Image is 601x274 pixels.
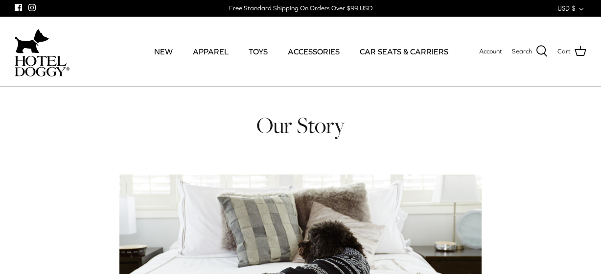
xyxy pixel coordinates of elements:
[557,45,586,58] a: Cart
[15,4,22,11] a: Facebook
[479,48,502,55] span: Account
[351,35,457,68] a: CAR SEATS & CARRIERS
[512,47,532,57] span: Search
[240,35,277,68] a: TOYS
[279,35,348,68] a: ACCESSORIES
[512,45,548,58] a: Search
[15,26,69,76] a: hoteldoggycom
[145,35,453,68] div: Primary navigation
[28,4,36,11] a: Instagram
[119,111,482,140] h1: Our Story
[229,1,372,16] a: Free Standard Shipping On Orders Over $99 USD
[184,35,237,68] a: APPAREL
[15,26,49,56] img: dog-icon.svg
[15,56,69,76] img: hoteldoggycom
[557,47,571,57] span: Cart
[229,4,372,13] div: Free Standard Shipping On Orders Over $99 USD
[145,35,182,68] a: NEW
[479,47,502,57] a: Account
